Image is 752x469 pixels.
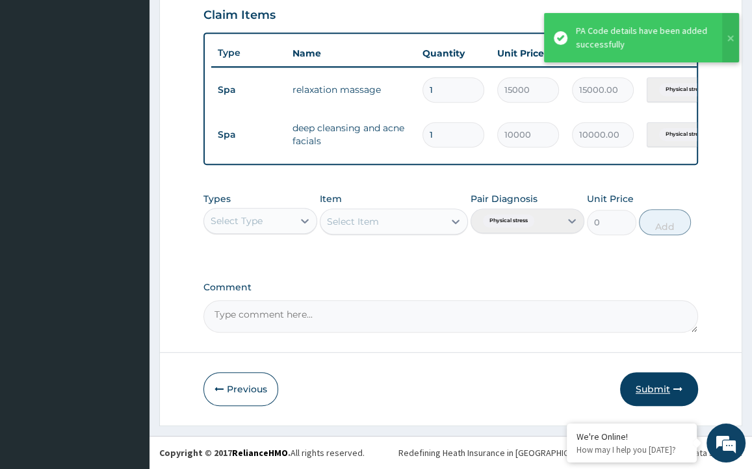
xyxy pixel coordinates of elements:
div: Select Type [211,214,263,227]
strong: Copyright © 2017 . [159,447,291,459]
td: relaxation massage [286,77,416,103]
label: Types [203,194,231,205]
span: We're online! [75,147,179,279]
th: Quantity [416,40,491,66]
div: Redefining Heath Insurance in [GEOGRAPHIC_DATA] using Telemedicine and Data Science! [398,446,742,459]
h3: Claim Items [203,8,276,23]
td: Spa [211,78,286,102]
button: Previous [203,372,278,406]
label: Item [320,192,342,205]
div: Chat with us now [68,73,218,90]
div: PA Code details have been added successfully [576,24,710,51]
div: Minimize live chat window [213,6,244,38]
div: We're Online! [577,431,687,442]
label: Unit Price [587,192,634,205]
th: Unit Price [491,40,565,66]
td: deep cleansing and acne facials [286,115,416,154]
button: Submit [620,372,698,406]
p: How may I help you today? [577,444,687,455]
button: Add [639,209,691,235]
label: Comment [203,282,698,293]
td: Spa [211,123,286,147]
textarea: Type your message and hit 'Enter' [6,323,248,368]
img: d_794563401_company_1708531726252_794563401 [24,65,53,97]
footer: All rights reserved. [149,436,752,469]
th: Name [286,40,416,66]
th: Type [211,41,286,65]
a: RelianceHMO [232,447,288,459]
label: Pair Diagnosis [471,192,538,205]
